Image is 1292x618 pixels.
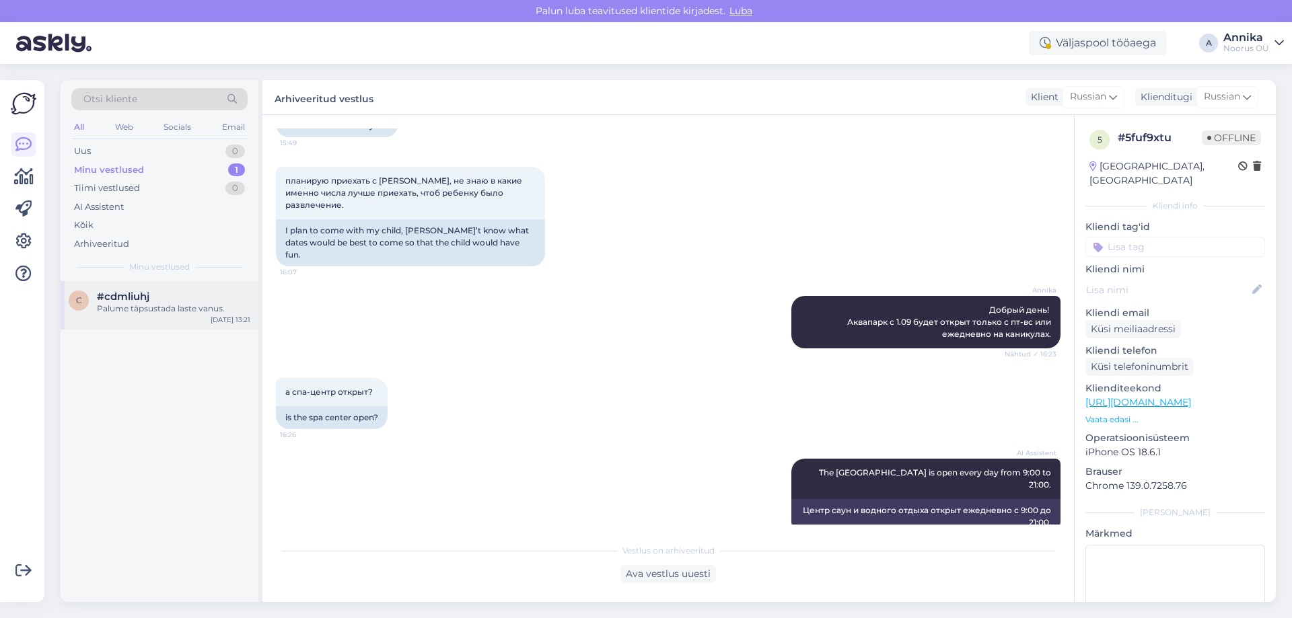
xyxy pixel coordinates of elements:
span: #cdmliuhj [97,291,149,303]
div: # 5fuf9xtu [1118,130,1202,146]
div: Uus [74,145,91,158]
span: а спа-центр открыт? [285,387,373,397]
span: AI Assistent [1006,448,1056,458]
div: Väljaspool tööaega [1029,31,1167,55]
div: Tiimi vestlused [74,182,140,195]
div: [GEOGRAPHIC_DATA], [GEOGRAPHIC_DATA] [1089,159,1238,188]
p: Kliendi email [1085,306,1265,320]
span: Vestlus on arhiveeritud [622,545,715,557]
div: Web [112,118,136,136]
p: Kliendi nimi [1085,262,1265,276]
div: Arhiveeritud [74,237,129,251]
p: Operatsioonisüsteem [1085,431,1265,445]
p: Klienditeekond [1085,381,1265,395]
p: Vaata edasi ... [1085,414,1265,426]
span: Nähtud ✓ 16:23 [1005,349,1056,359]
span: Offline [1202,130,1261,145]
div: 1 [228,163,245,177]
span: 15:49 [280,138,330,148]
div: [PERSON_NAME] [1085,506,1265,518]
p: Märkmed [1085,527,1265,541]
div: Email [219,118,248,136]
input: Lisa tag [1085,237,1265,257]
label: Arhiveeritud vestlus [275,88,373,106]
input: Lisa nimi [1086,282,1250,297]
div: Küsi meiliaadressi [1085,320,1181,338]
span: c [76,295,82,305]
span: Russian [1204,89,1240,104]
span: Otsi kliente [83,92,137,106]
p: Brauser [1085,465,1265,479]
div: I plan to come with my child, [PERSON_NAME]’t know what dates would be best to come so that the c... [276,219,545,266]
span: Luba [725,5,756,17]
img: Askly Logo [11,91,36,116]
p: Chrome 139.0.7258.76 [1085,479,1265,493]
div: Socials [161,118,194,136]
div: 0 [225,182,245,195]
span: Annika [1006,285,1056,295]
span: 16:26 [280,430,330,440]
p: iPhone OS 18.6.1 [1085,445,1265,459]
div: Annika [1223,32,1269,43]
span: The [GEOGRAPHIC_DATA] is open every day from 9:00 to 21:00. [819,467,1053,490]
div: Kõik [74,219,94,232]
div: Küsi telefoninumbrit [1085,358,1194,376]
div: [DATE] 13:21 [211,315,250,325]
p: Kliendi telefon [1085,344,1265,358]
div: Ava vestlus uuesti [620,565,716,583]
div: Minu vestlused [74,163,144,177]
div: Kliendi info [1085,200,1265,212]
span: Minu vestlused [129,261,190,273]
div: AI Assistent [74,200,124,214]
span: планирую приехать с [PERSON_NAME], не знаю в какие именно числа лучше приехать, чтоб ребенку было... [285,176,524,210]
span: Добрый день! Аквапарк с 1.09 будет открыт только с пт-вс или ежедневно на каникулах. [847,305,1053,339]
div: Klienditugi [1135,90,1192,104]
a: AnnikaNoorus OÜ [1223,32,1284,54]
a: [URL][DOMAIN_NAME] [1085,396,1191,408]
div: Klient [1026,90,1058,104]
div: is the spa center open? [276,406,388,429]
div: Palume täpsustada laste vanus. [97,303,250,315]
div: Noorus OÜ [1223,43,1269,54]
div: A [1199,34,1218,52]
p: Kliendi tag'id [1085,220,1265,234]
div: Центр саун и водного отдыха открыт ежедневно с 9:00 до 21:00. [791,499,1061,534]
span: 16:07 [280,267,330,277]
div: All [71,118,87,136]
div: 0 [225,145,245,158]
span: 5 [1098,134,1102,145]
span: Russian [1070,89,1106,104]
